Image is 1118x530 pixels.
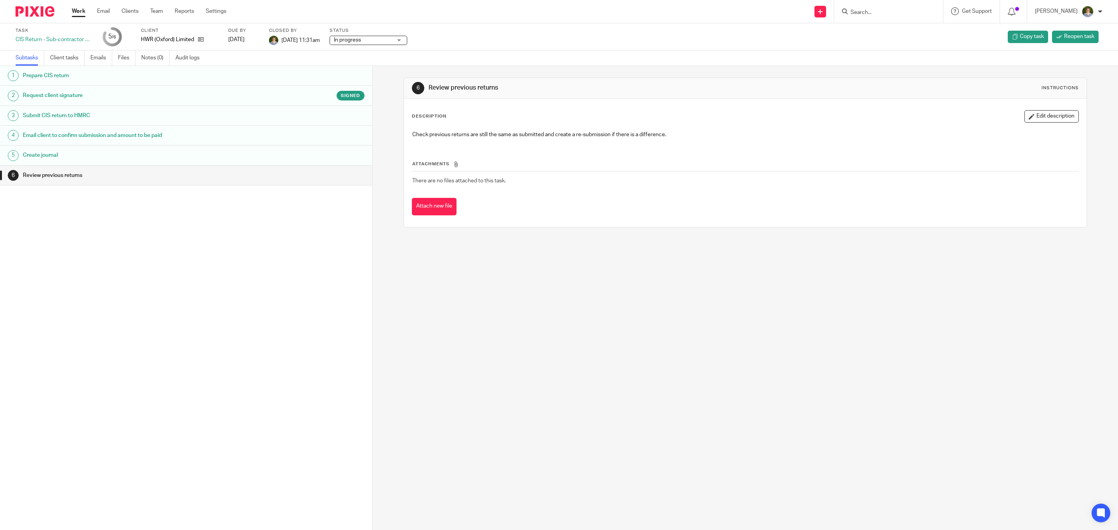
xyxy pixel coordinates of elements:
div: 6 [412,82,424,94]
span: There are no files attached to this task. [412,178,506,184]
img: Pixie [16,6,54,17]
label: Task [16,28,93,34]
h1: Review previous returns [429,84,762,92]
div: 6 [8,170,19,181]
span: Attachments [412,162,450,166]
small: /6 [112,35,116,39]
img: pcwCs64t.jpeg [269,36,278,45]
div: 5 [108,32,116,41]
a: Settings [206,7,226,15]
h1: Create journal [23,149,251,161]
h1: Prepare CIS return [23,70,251,81]
span: [DATE] 11:31am [281,37,320,43]
p: [PERSON_NAME] [1035,7,1078,15]
div: 3 [8,110,19,121]
p: HWR (Oxford) Limited [141,36,194,43]
p: Check previous returns are still the same as submitted and create a re-submission if there is a d... [412,131,1078,139]
input: Search [850,9,920,16]
img: pcwCs64t.jpeg [1082,5,1094,18]
h1: Submit CIS return to HMRC [23,110,251,121]
a: Clients [122,7,139,15]
a: Files [118,50,135,66]
span: In progress [334,37,361,43]
span: Copy task [1020,33,1044,40]
h1: Review previous returns [23,170,251,181]
a: Copy task [1008,31,1048,43]
span: Get Support [962,9,992,14]
label: Status [330,28,407,34]
label: Client [141,28,219,34]
a: Team [150,7,163,15]
a: Notes (0) [141,50,170,66]
button: Attach new file [412,198,457,215]
a: Emails [90,50,112,66]
span: Reopen task [1064,33,1094,40]
a: Client tasks [50,50,85,66]
h1: Email client to confirm submission and amount to be paid [23,130,251,141]
div: 5 [8,150,19,161]
a: Work [72,7,85,15]
a: Reopen task [1052,31,1099,43]
h1: Request client signature [23,90,251,101]
a: Audit logs [175,50,205,66]
div: 4 [8,130,19,141]
a: Reports [175,7,194,15]
a: Subtasks [16,50,44,66]
span: Signed [341,92,360,99]
label: Closed by [269,28,320,34]
p: Description [412,113,446,120]
div: [DATE] [228,36,259,43]
div: CIS Return - Sub-contractor Deduction [16,36,93,43]
a: Email [97,7,110,15]
div: Instructions [1042,85,1079,91]
label: Due by [228,28,259,34]
div: 1 [8,70,19,81]
div: 2 [8,90,19,101]
button: Edit description [1024,110,1079,123]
